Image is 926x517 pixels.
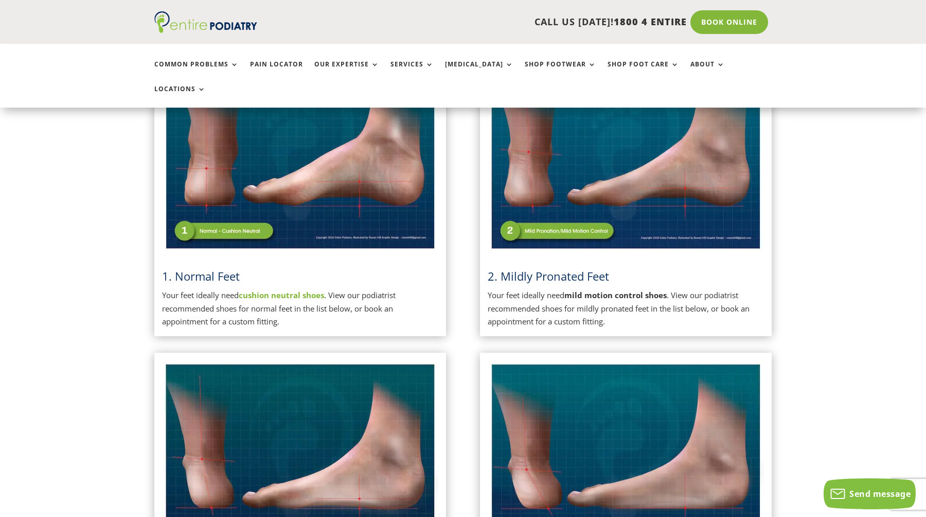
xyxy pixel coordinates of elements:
[162,289,438,329] p: Your feet ideally need . View our podiatrist recommended shoes for normal feet in the list below,...
[488,268,609,284] span: 2. Mildly Pronated Feet
[488,289,764,329] p: Your feet ideally need . View our podiatrist recommended shoes for mildly pronated feet in the li...
[162,58,438,253] img: Normal Feet - View Podiatrist Recommended Cushion Neutral Shoes
[297,15,687,29] p: CALL US [DATE]!
[390,61,434,83] a: Services
[250,61,303,83] a: Pain Locator
[154,61,239,83] a: Common Problems
[525,61,596,83] a: Shop Footwear
[445,61,513,83] a: [MEDICAL_DATA]
[154,85,206,108] a: Locations
[690,10,768,34] a: Book Online
[690,61,725,83] a: About
[154,11,257,33] img: logo (1)
[314,61,379,83] a: Our Expertise
[162,268,240,284] a: 1. Normal Feet
[564,290,667,300] strong: mild motion control shoes
[488,58,764,253] img: Mildly Pronated Feet - View Podiatrist Recommended Mild Motion Control Shoes
[849,488,911,499] span: Send message
[824,478,916,509] button: Send message
[614,15,687,28] span: 1800 4 ENTIRE
[608,61,679,83] a: Shop Foot Care
[239,290,324,300] a: cushion neutral shoes
[154,25,257,35] a: Entire Podiatry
